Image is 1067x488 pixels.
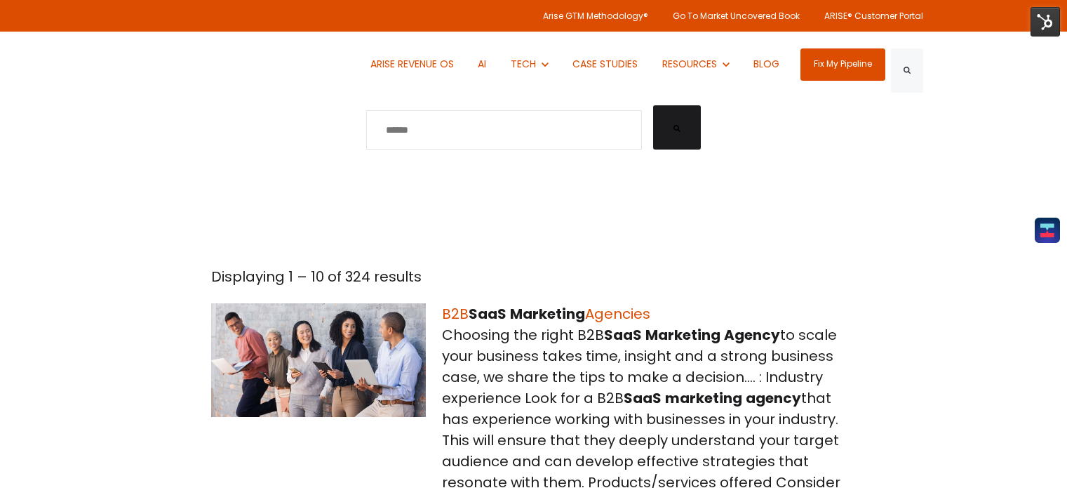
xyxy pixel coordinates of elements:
a: Fix My Pipeline [800,48,885,81]
span: marketing [665,388,742,408]
a: AI [468,32,497,97]
span: agency [746,388,801,408]
button: RESOURCES [652,32,739,97]
nav: Desktop navigation [360,32,790,97]
span: Marketing [645,325,720,345]
img: HubSpot Tools Menu Toggle [1031,7,1060,37]
span: RESOURCES [662,57,717,71]
hnan: B2B Agencies [442,304,650,324]
input: This is a search field with an auto-suggest feature attached. [366,110,642,150]
span: Agency [724,325,780,345]
a: ARISE REVENUE OS [360,32,464,97]
a: B2BSaaS MarketingAgencies [442,304,650,324]
button: Search [891,48,923,93]
span: TECH [511,57,536,71]
button: TECH [500,32,558,97]
p: Displaying 1 – 10 of 324 results [211,266,857,287]
span: SaaS [469,304,506,324]
span: Marketing [510,304,585,324]
span: SaaS [604,325,642,345]
a: BLOG [744,32,791,97]
a: CASE STUDIES [563,32,649,97]
button: Search [653,105,701,150]
img: ARISE GTM logo (1) white [145,48,173,80]
span: SaaS [624,388,662,408]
